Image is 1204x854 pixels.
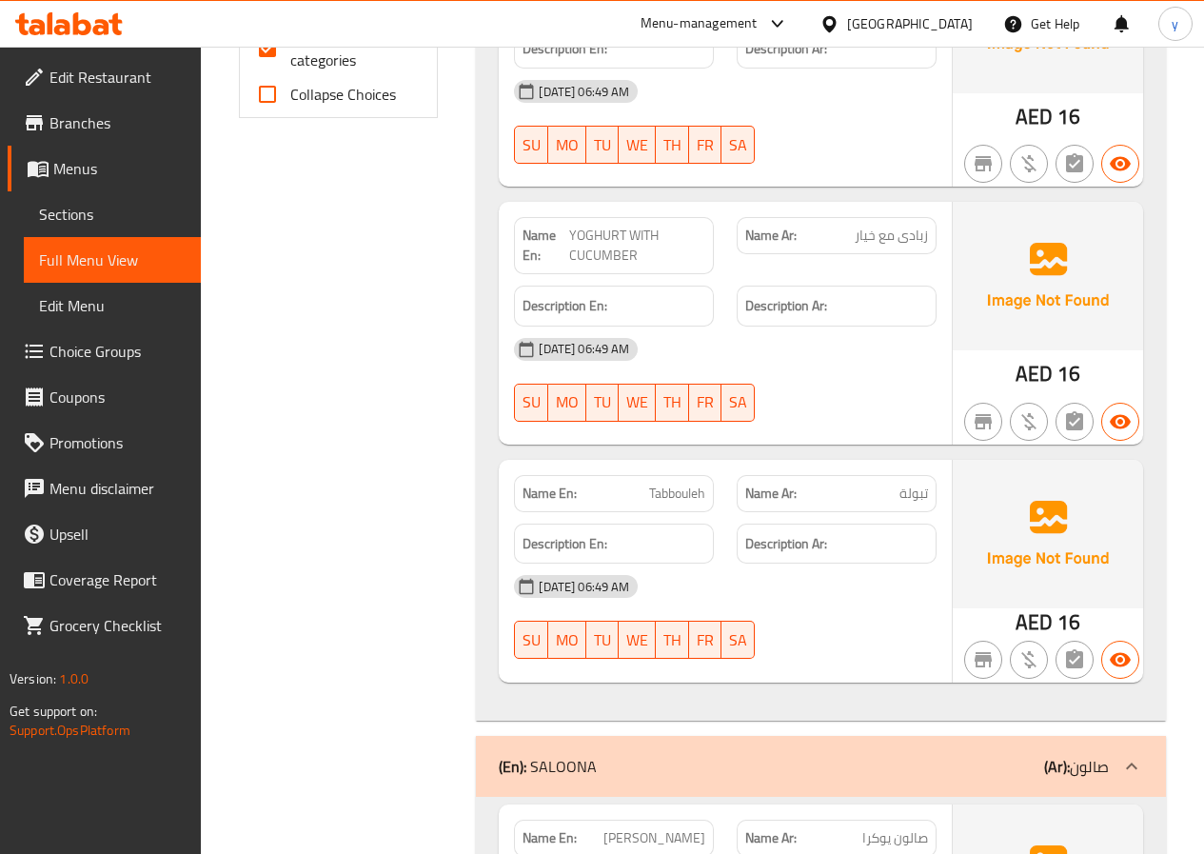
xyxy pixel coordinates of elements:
button: Not has choices [1056,403,1094,441]
span: SU [523,131,541,159]
div: Menu-management [641,12,758,35]
strong: Name Ar: [745,828,797,848]
span: MO [556,131,579,159]
a: Menu disclaimer [8,466,201,511]
span: MO [556,388,579,416]
span: 16 [1057,355,1080,392]
span: WE [626,131,648,159]
button: SA [721,621,755,659]
span: YOGHURT WITH CUCUMBER [569,226,705,266]
a: Choice Groups [8,328,201,374]
span: AED [1016,98,1053,135]
span: 16 [1057,98,1080,135]
button: Purchased item [1010,403,1048,441]
span: [DATE] 06:49 AM [531,340,637,358]
span: Edit Restaurant [49,66,186,89]
a: Menus [8,146,201,191]
div: [GEOGRAPHIC_DATA] [847,13,973,34]
button: MO [548,621,586,659]
span: 1.0.0 [59,666,89,691]
span: Menus [53,157,186,180]
button: Available [1101,145,1139,183]
button: Available [1101,641,1139,679]
strong: Name En: [523,828,577,848]
a: Branches [8,100,201,146]
button: WE [619,126,656,164]
span: y [1172,13,1178,34]
button: WE [619,621,656,659]
button: Not has choices [1056,145,1094,183]
button: SU [514,384,548,422]
div: (En): SALOONA(Ar):صالون [476,736,1166,797]
button: Available [1101,403,1139,441]
strong: Name En: [523,226,568,266]
strong: Description Ar: [745,294,827,318]
button: TU [586,126,619,164]
b: (En): [499,752,526,781]
button: SU [514,621,548,659]
span: Menu disclaimer [49,477,186,500]
button: SA [721,126,755,164]
span: TU [594,626,611,654]
button: TH [656,384,689,422]
span: Sections [39,203,186,226]
button: TU [586,384,619,422]
span: FR [697,388,714,416]
a: Coverage Report [8,557,201,603]
span: TH [663,388,681,416]
span: SA [729,388,747,416]
span: Upsell [49,523,186,546]
span: [PERSON_NAME] [603,828,705,848]
span: WE [626,388,648,416]
span: زبادى مع خيار [855,226,928,246]
span: Branches [49,111,186,134]
button: SU [514,126,548,164]
span: [DATE] 06:49 AM [531,578,637,596]
span: TH [663,131,681,159]
a: Support.OpsPlatform [10,718,130,743]
span: تبولة [899,484,928,504]
span: Version: [10,666,56,691]
span: TU [594,131,611,159]
button: Not branch specific item [964,403,1002,441]
a: Sections [24,191,201,237]
a: Edit Restaurant [8,54,201,100]
button: TH [656,126,689,164]
button: Not has choices [1056,641,1094,679]
p: صالون [1044,755,1109,778]
button: WE [619,384,656,422]
span: AED [1016,604,1053,641]
span: WE [626,626,648,654]
b: (Ar): [1044,752,1070,781]
span: صالون يوكرا [862,828,928,848]
a: Upsell [8,511,201,557]
span: Collapse categories [290,26,407,71]
span: Coupons [49,386,186,408]
button: TU [586,621,619,659]
a: Full Menu View [24,237,201,283]
span: AED [1016,355,1053,392]
span: SU [523,626,541,654]
a: Coupons [8,374,201,420]
span: Choice Groups [49,340,186,363]
button: FR [689,126,721,164]
button: SA [721,384,755,422]
img: Ae5nvW7+0k+MAAAAAElFTkSuQmCC [953,460,1143,608]
span: SA [729,626,747,654]
span: FR [697,626,714,654]
a: Promotions [8,420,201,466]
span: TH [663,626,681,654]
span: Get support on: [10,699,97,724]
span: Grocery Checklist [49,614,186,637]
button: Purchased item [1010,641,1048,679]
span: 16 [1057,604,1080,641]
span: Edit Menu [39,294,186,317]
span: FR [697,131,714,159]
button: FR [689,384,721,422]
span: SU [523,388,541,416]
span: MO [556,626,579,654]
img: Ae5nvW7+0k+MAAAAAElFTkSuQmCC [953,202,1143,350]
span: Tabbouleh [649,484,705,504]
span: Coverage Report [49,568,186,591]
strong: Name Ar: [745,226,797,246]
